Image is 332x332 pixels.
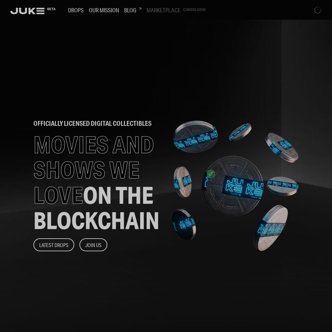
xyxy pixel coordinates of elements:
button: Latest Drops [33,238,74,251]
button: Join Us [79,238,107,251]
h3: Our Mission [89,6,119,14]
h3: Blog [124,6,141,14]
h3: Drops [68,6,84,14]
span: ON THE BLOCKCHAIN [33,181,160,234]
h2: officially licensed digital collectibles [33,120,160,127]
h1: MOVIES AND SHOWS WE LOVE [33,132,160,233]
img: home-banner [172,74,299,298]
